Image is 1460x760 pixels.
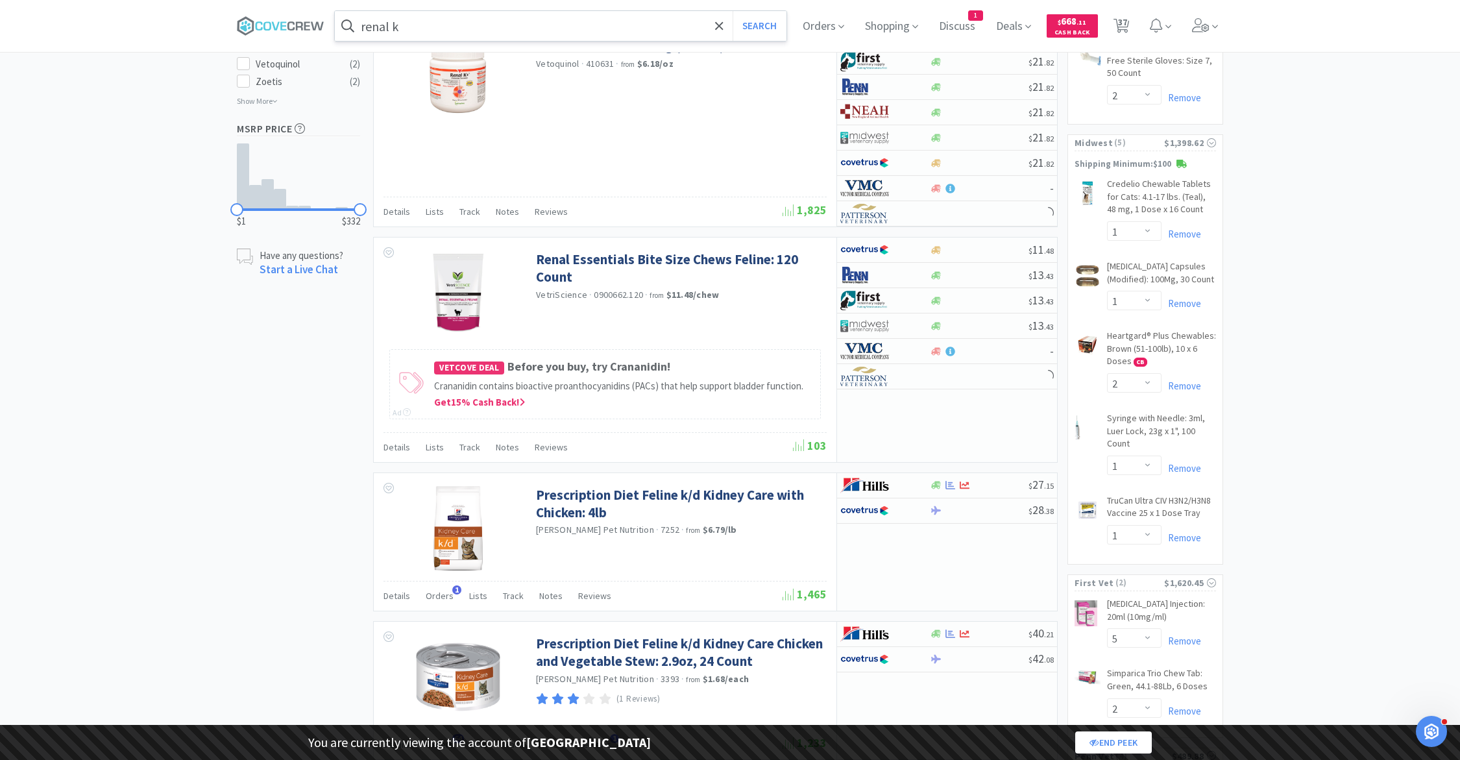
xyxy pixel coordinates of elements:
[681,673,684,685] span: ·
[1075,263,1101,289] img: b23941d9032f461b8578b321b800a8bb_120989.jpg
[496,441,519,453] span: Notes
[1028,242,1054,257] span: 11
[840,153,889,173] img: 77fca1acd8b6420a9015268ca798ef17_1.png
[1028,271,1032,281] span: $
[840,476,889,495] img: 7066e6ce969e4f40aaa0341f3e28643e_57.png
[459,206,480,217] span: Track
[536,486,823,522] a: Prescription Diet Feline k/d Kidney Care with Chicken: 4lb
[840,265,889,285] img: e1133ece90fa4a959c5ae41b0808c578_9.png
[840,77,889,97] img: e1133ece90fa4a959c5ae41b0808c578_9.png
[1028,155,1054,170] span: 21
[840,316,889,336] img: 4dd14cff54a648ac9e977f0c5da9bc2e_5.png
[1107,260,1216,291] a: [MEDICAL_DATA] Capsules (Modified): 100Mg, 30 Count
[1058,15,1086,27] span: 668
[535,441,568,453] span: Reviews
[686,526,700,535] span: from
[1075,497,1101,523] img: 9edd85e16054412f9faaa89835893dcb_819189.jpeg
[1107,42,1216,85] a: Sensi-Touch Latex Powder Free Sterile Gloves: Size 7, 50 Count
[1416,716,1447,747] iframe: Intercom live chat
[426,206,444,217] span: Lists
[1075,415,1080,441] img: 1f074e94207846dfb238ad6ce6ffa1f4_111902.jpeg
[1028,318,1054,333] span: 13
[581,58,584,69] span: ·
[1044,58,1054,67] span: . 82
[1044,134,1054,143] span: . 82
[840,240,889,260] img: 77fca1acd8b6420a9015268ca798ef17_1.png
[1044,271,1054,281] span: . 43
[1028,58,1032,67] span: $
[621,60,635,69] span: from
[703,524,737,535] strong: $6.79 / lb
[1107,178,1216,221] a: Credelio Chewable Tablets for Cats: 4.1-17 lbs. (Teal), 48 mg, 1 Dose x 16 Count
[1028,83,1032,93] span: $
[1028,246,1032,256] span: $
[840,128,889,147] img: 4dd14cff54a648ac9e977f0c5da9bc2e_5.png
[1050,343,1054,358] span: -
[578,590,611,602] span: Reviews
[260,262,338,276] a: Start a Live Chat
[1028,655,1032,665] span: $
[1028,104,1054,119] span: 21
[934,21,980,32] a: Discuss1
[840,501,889,521] img: 77fca1acd8b6420a9015268ca798ef17_1.png
[1113,136,1164,149] span: ( 5 )
[416,635,500,719] img: f5e75d2370564e7783c8a1608580d6f0_96354.png
[969,11,982,20] span: 1
[1162,705,1201,717] a: Remove
[656,673,659,685] span: ·
[1028,322,1032,332] span: $
[661,524,679,535] span: 7252
[1028,481,1032,491] span: $
[342,214,360,229] span: $332
[1028,477,1054,492] span: 27
[1107,598,1216,628] a: [MEDICAL_DATA] Injection: 20ml (10mg/ml)
[260,249,343,262] p: Have any questions?
[1162,228,1201,240] a: Remove
[1028,130,1054,145] span: 21
[1075,731,1152,754] a: End Peek
[1044,246,1054,256] span: . 48
[840,103,889,122] img: c73380972eee4fd2891f402a8399bcad_92.png
[1058,18,1061,27] span: $
[1044,159,1054,169] span: . 82
[637,58,674,69] strong: $6.18 / oz
[430,251,486,335] img: 256b29f6a8e545938a054537d96db014_94992.png
[616,693,661,706] p: (1 Reviews)
[539,590,563,602] span: Notes
[1028,134,1032,143] span: $
[793,438,827,453] span: 103
[383,441,410,453] span: Details
[1108,22,1135,34] a: 37
[237,121,360,136] h5: MSRP Price
[1075,180,1101,206] img: d4a787333eb0499eb0c64ae52984236d_417274.jpeg
[1044,322,1054,332] span: . 43
[434,378,814,394] p: Crananidin contains bioactive proanthocyanidins (PACs) that help support bladder function.
[1162,380,1201,392] a: Remove
[1028,108,1032,118] span: $
[1028,506,1032,516] span: $
[335,11,786,41] input: Search by item, sku, manufacturer, ingredient, size...
[536,673,654,685] a: [PERSON_NAME] Pet Nutrition
[503,590,524,602] span: Track
[536,524,654,535] a: [PERSON_NAME] Pet Nutrition
[434,396,525,408] span: Get 15 % Cash Back!
[536,251,823,286] a: Renal Essentials Bite Size Chews Feline: 120 Count
[469,590,487,602] span: Lists
[1028,651,1054,666] span: 42
[1044,297,1054,306] span: . 43
[426,441,444,453] span: Lists
[535,206,568,217] span: Reviews
[1044,481,1054,491] span: . 15
[840,52,889,71] img: 67d67680309e4a0bb49a5ff0391dcc42_6.png
[840,291,889,310] img: 67d67680309e4a0bb49a5ff0391dcc42_6.png
[416,37,500,121] img: 1d73826e9f974b4797f20fee4192b4ad_166201.jpeg
[459,441,480,453] span: Track
[686,675,700,684] span: from
[1075,136,1113,150] span: Midwest
[840,204,889,223] img: f5e969b455434c6296c6d81ef179fa71_3.png
[783,587,827,602] span: 1,465
[350,56,360,72] div: ( 2 )
[840,624,889,644] img: 7066e6ce969e4f40aaa0341f3e28643e_57.png
[452,585,461,595] span: 1
[1107,667,1216,698] a: Simparica Trio Chew Tab: Green, 44.1-88Lb, 6 Doses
